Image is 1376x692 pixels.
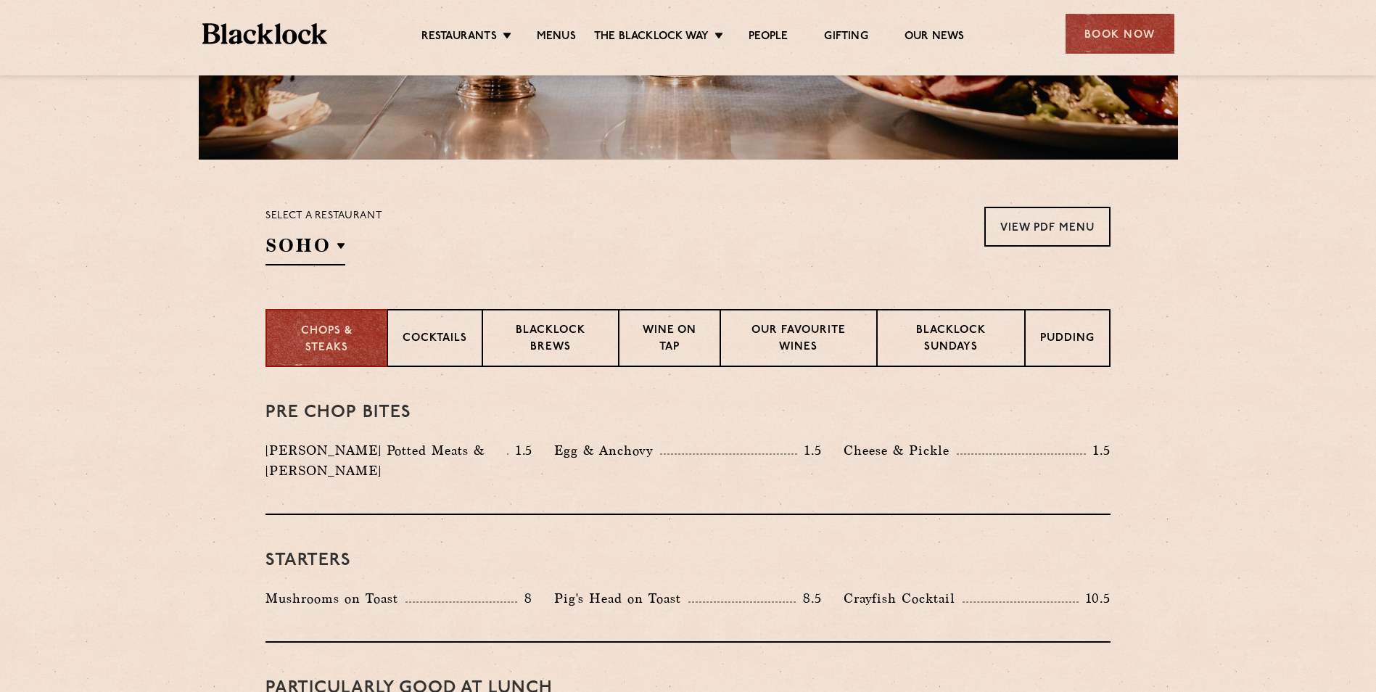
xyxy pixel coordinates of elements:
[1086,441,1111,460] p: 1.5
[421,30,497,46] a: Restaurants
[554,588,688,609] p: Pig's Head on Toast
[537,30,576,46] a: Menus
[554,440,660,461] p: Egg & Anchovy
[824,30,868,46] a: Gifting
[1079,589,1111,608] p: 10.5
[265,403,1111,422] h3: Pre Chop Bites
[265,588,405,609] p: Mushrooms on Toast
[517,589,532,608] p: 8
[403,331,467,349] p: Cocktails
[265,551,1111,570] h3: Starters
[905,30,965,46] a: Our News
[736,323,861,357] p: Our favourite wines
[594,30,709,46] a: The Blacklock Way
[797,441,822,460] p: 1.5
[749,30,788,46] a: People
[498,323,603,357] p: Blacklock Brews
[265,207,382,226] p: Select a restaurant
[844,440,957,461] p: Cheese & Pickle
[796,589,822,608] p: 8.5
[508,441,533,460] p: 1.5
[202,23,328,44] img: BL_Textured_Logo-footer-cropped.svg
[634,323,705,357] p: Wine on Tap
[265,233,345,265] h2: SOHO
[844,588,963,609] p: Crayfish Cocktail
[1040,331,1095,349] p: Pudding
[1066,14,1174,54] div: Book Now
[265,440,507,481] p: [PERSON_NAME] Potted Meats & [PERSON_NAME]
[281,324,372,356] p: Chops & Steaks
[984,207,1111,247] a: View PDF Menu
[892,323,1010,357] p: Blacklock Sundays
